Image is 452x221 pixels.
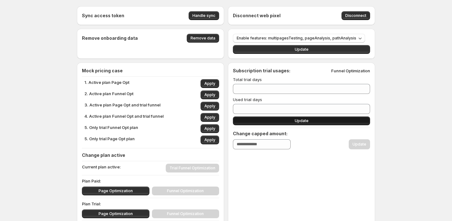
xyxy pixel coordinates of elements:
[201,124,219,133] button: Apply
[233,45,370,54] button: Update
[201,113,219,122] button: Apply
[345,13,366,18] span: Disconnect
[204,92,215,97] span: Apply
[201,79,219,88] button: Apply
[204,81,215,86] span: Apply
[82,209,149,218] button: Page Optimization
[187,34,219,43] button: Remove data
[82,201,219,207] p: Plan Trial:
[192,13,215,18] span: Handle sync
[189,11,219,20] button: Handle sync
[233,116,370,125] button: Update
[82,178,219,184] p: Plan Paid:
[204,126,215,131] span: Apply
[201,136,219,144] button: Apply
[201,90,219,99] button: Apply
[295,47,309,52] span: Update
[233,97,262,102] span: Used trial days
[84,79,129,88] p: 1. Active plan Page Opt
[233,68,290,74] h4: Subscription trial usages:
[233,13,281,19] h4: Disconnect web pixel
[82,152,219,158] h4: Change plan active
[237,36,356,41] span: Enable features: multipagesTesting, pageAnalysis, pathAnalysis
[233,77,262,82] span: Total trial days
[233,131,370,137] h4: Change capped amount:
[204,115,215,120] span: Apply
[82,187,149,195] button: Page Optimization
[191,36,215,41] span: Remove data
[84,124,138,133] p: 5. Only trial Funnel Opt plan
[342,11,370,20] button: Disconnect
[295,118,309,123] span: Update
[82,68,219,74] h4: Mock pricing case
[233,34,365,43] button: Enable features: multipagesTesting, pageAnalysis, pathAnalysis
[331,68,370,74] p: Funnel Optimization
[82,35,138,41] h4: Remove onboarding data
[82,164,121,172] p: Current plan active:
[84,136,135,144] p: 5. Only trial Page Opt plan
[84,113,164,122] p: 4. Active plan Funnel Opt and trial funnel
[204,137,215,142] span: Apply
[99,188,133,193] span: Page Optimization
[82,13,124,19] h4: Sync access token
[204,104,215,109] span: Apply
[99,211,133,216] span: Page Optimization
[84,102,160,110] p: 3. Active plan Page Opt and trial funnel
[201,102,219,110] button: Apply
[84,90,133,99] p: 2. Active plan Funnel Opt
